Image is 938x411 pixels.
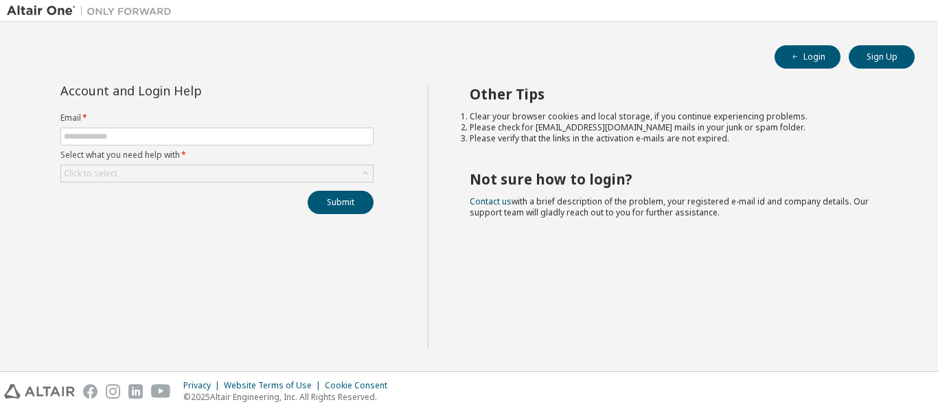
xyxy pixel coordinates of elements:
[60,85,311,96] div: Account and Login Help
[470,196,512,207] a: Contact us
[4,384,75,399] img: altair_logo.svg
[470,85,891,103] h2: Other Tips
[60,113,374,124] label: Email
[183,380,224,391] div: Privacy
[849,45,915,69] button: Sign Up
[470,122,891,133] li: Please check for [EMAIL_ADDRESS][DOMAIN_NAME] mails in your junk or spam folder.
[60,150,374,161] label: Select what you need help with
[470,196,869,218] span: with a brief description of the problem, your registered e-mail id and company details. Our suppo...
[64,168,117,179] div: Click to select
[308,191,374,214] button: Submit
[470,133,891,144] li: Please verify that the links in the activation e-mails are not expired.
[151,384,171,399] img: youtube.svg
[83,384,98,399] img: facebook.svg
[128,384,143,399] img: linkedin.svg
[7,4,179,18] img: Altair One
[224,380,325,391] div: Website Terms of Use
[775,45,840,69] button: Login
[470,170,891,188] h2: Not sure how to login?
[106,384,120,399] img: instagram.svg
[61,165,373,182] div: Click to select
[470,111,891,122] li: Clear your browser cookies and local storage, if you continue experiencing problems.
[325,380,396,391] div: Cookie Consent
[183,391,396,403] p: © 2025 Altair Engineering, Inc. All Rights Reserved.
